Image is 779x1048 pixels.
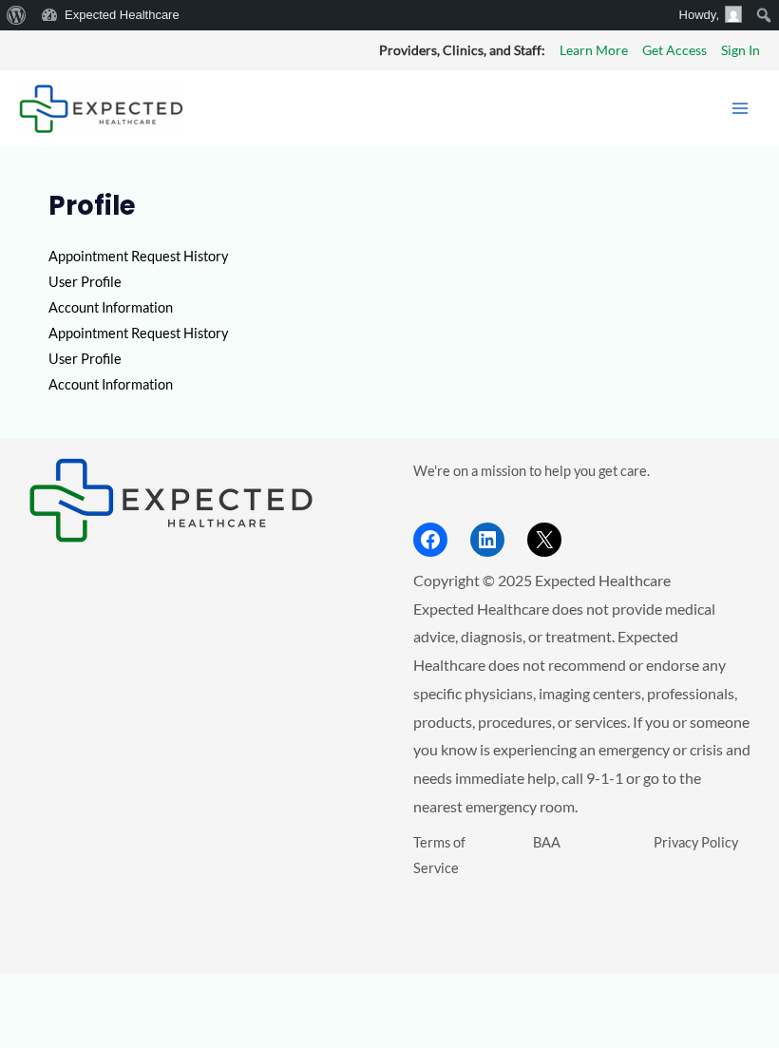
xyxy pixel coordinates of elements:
a: BAA [533,834,560,850]
h1: Profile [48,191,731,222]
p: Appointment Request History User Profile Account Information Appointment Request History User Pro... [48,243,731,398]
p: We're on a mission to help you get care. [413,458,750,484]
a: Get Access [642,38,707,63]
a: Privacy Policy [654,834,738,850]
span: Copyright © 2025 Expected Healthcare [413,571,671,589]
a: Terms of Service [413,834,465,876]
img: Expected Healthcare Logo - side, dark font, small [19,85,183,133]
aside: Footer Widget 3 [413,829,750,920]
span: Expected Healthcare does not provide medical advice, diagnosis, or treatment. Expected Healthcare... [413,600,750,815]
aside: Footer Widget 2 [413,458,750,557]
img: Expected Healthcare Logo - side, dark font, small [28,458,313,543]
button: Main menu toggle [720,88,760,128]
aside: Footer Widget 1 [28,458,366,543]
a: Sign In [721,38,760,63]
strong: Providers, Clinics, and Staff: [379,42,545,58]
a: Learn More [560,38,628,63]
